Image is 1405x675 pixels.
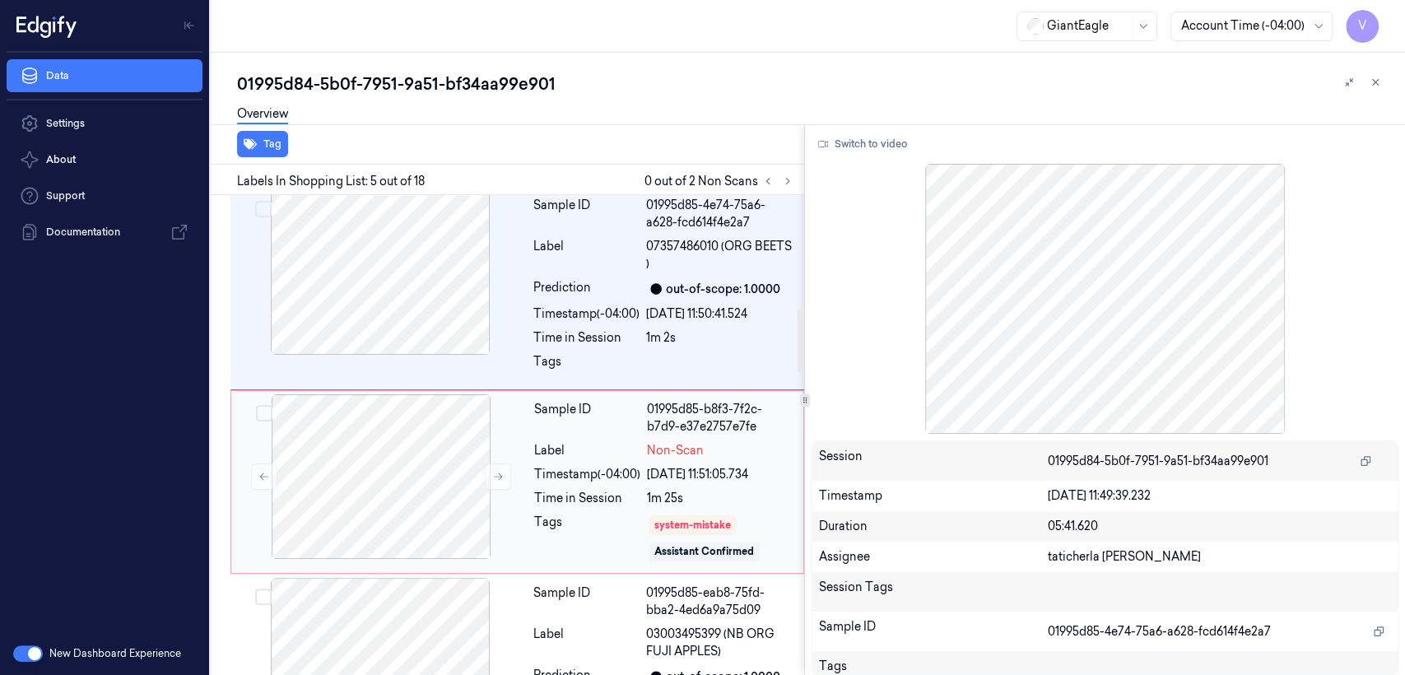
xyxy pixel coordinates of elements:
div: Timestamp (-04:00) [533,305,640,323]
div: 01995d85-4e74-75a6-a628-fcd614f4e2a7 [646,197,794,231]
div: Label [534,442,640,459]
a: Data [7,59,202,92]
div: 05:41.620 [1048,518,1391,535]
button: Switch to video [812,131,914,157]
div: 01995d84-5b0f-7951-9a51-bf34aa99e901 [237,72,1392,95]
div: [DATE] 11:50:41.524 [646,305,794,323]
div: Sample ID [533,197,640,231]
span: 01995d85-4e74-75a6-a628-fcd614f4e2a7 [1048,623,1271,640]
div: Timestamp [819,487,1048,505]
button: V [1346,10,1379,43]
div: Label [533,626,640,660]
div: Sample ID [534,401,640,435]
button: Select row [255,201,272,217]
div: Tags [534,514,640,563]
button: About [7,143,202,176]
div: [DATE] 11:51:05.734 [647,466,793,483]
button: Tag [237,131,288,157]
div: Prediction [533,279,640,299]
div: Assistant Confirmed [654,544,754,559]
a: Support [7,179,202,212]
span: Labels In Shopping List: 5 out of 18 [237,173,425,190]
span: 01995d84-5b0f-7951-9a51-bf34aa99e901 [1048,453,1268,470]
div: 1m 2s [646,329,794,347]
span: Non-Scan [647,442,704,459]
div: Assignee [819,548,1048,566]
div: [DATE] 11:49:39.232 [1048,487,1391,505]
a: Overview [237,105,288,124]
div: Label [533,238,640,272]
span: 0 out of 2 Non Scans [644,171,798,191]
button: Select row [255,589,272,605]
button: Select row [256,405,272,421]
div: Sample ID [533,584,640,619]
div: 1m 25s [647,490,793,507]
div: Session Tags [819,579,1048,605]
div: 01995d85-eab8-75fd-bba2-4ed6a9a75d09 [646,584,794,619]
span: 07357486010 (ORG BEETS ) [646,238,794,272]
div: Timestamp (-04:00) [534,466,640,483]
a: Documentation [7,216,202,249]
div: Tags [533,353,640,379]
div: Sample ID [819,618,1048,645]
div: Session [819,448,1048,474]
span: 03003495399 (NB ORG FUJI APPLES) [646,626,794,660]
div: system-mistake [654,518,731,533]
button: Toggle Navigation [176,12,202,39]
div: Time in Session [534,490,640,507]
a: Settings [7,107,202,140]
div: Time in Session [533,329,640,347]
div: 01995d85-b8f3-7f2c-b7d9-e37e2757e7fe [647,401,793,435]
div: Duration [819,518,1048,535]
div: out-of-scope: 1.0000 [666,281,780,298]
div: taticherla [PERSON_NAME] [1048,548,1391,566]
